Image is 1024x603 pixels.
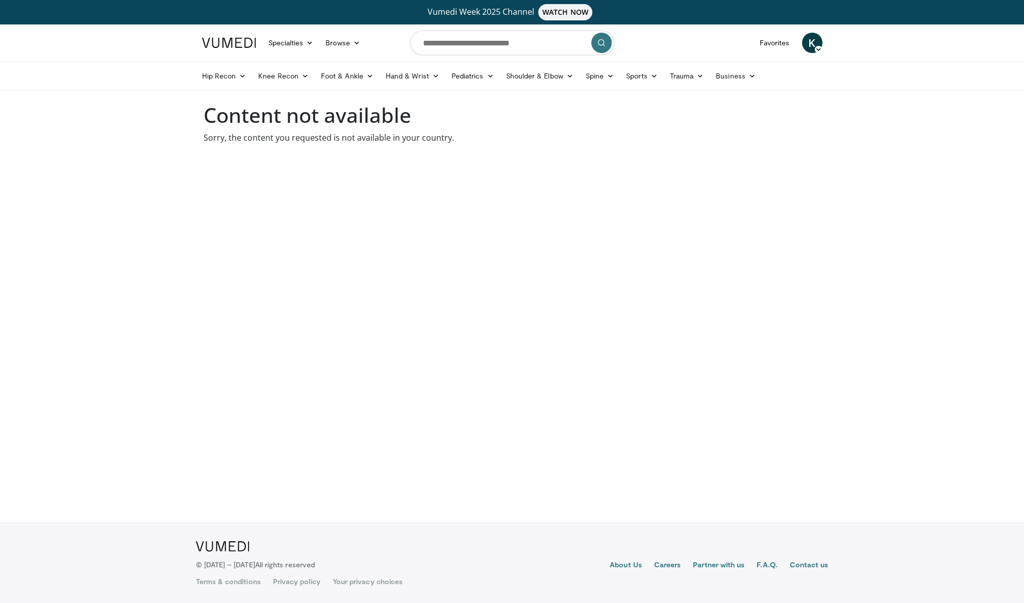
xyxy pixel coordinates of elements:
a: Sports [620,66,664,86]
a: About Us [610,560,642,572]
a: Privacy policy [273,576,320,587]
span: WATCH NOW [538,4,592,20]
a: Your privacy choices [333,576,403,587]
a: Partner with us [693,560,744,572]
span: All rights reserved [255,560,315,569]
p: © [DATE] – [DATE] [196,560,315,570]
a: Terms & conditions [196,576,261,587]
a: Business [710,66,762,86]
a: Contact us [790,560,829,572]
a: Favorites [754,33,796,53]
a: F.A.Q. [757,560,777,572]
a: Spine [580,66,620,86]
a: Browse [319,33,366,53]
a: Vumedi Week 2025 ChannelWATCH NOW [204,4,821,20]
a: Specialties [262,33,320,53]
img: VuMedi Logo [202,38,256,48]
a: Hip Recon [196,66,253,86]
a: Knee Recon [252,66,315,86]
a: Pediatrics [445,66,500,86]
p: Sorry, the content you requested is not available in your country. [204,132,821,144]
a: Trauma [664,66,710,86]
a: Shoulder & Elbow [500,66,580,86]
img: VuMedi Logo [196,541,249,552]
input: Search topics, interventions [410,31,614,55]
a: Careers [654,560,681,572]
h1: Content not available [204,103,821,127]
a: Foot & Ankle [315,66,380,86]
a: Hand & Wrist [380,66,445,86]
a: K [802,33,822,53]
